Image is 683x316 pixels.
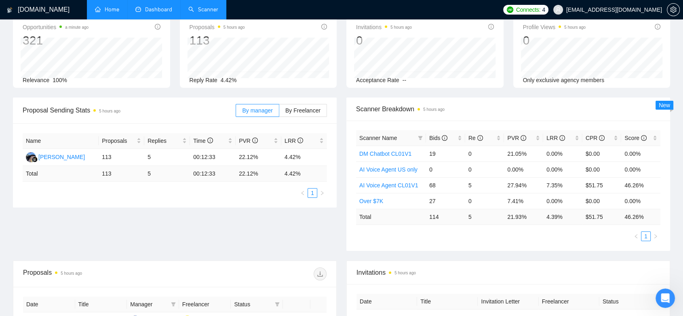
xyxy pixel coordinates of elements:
span: Time [193,138,213,144]
span: Connects: [516,5,540,14]
td: 00:12:33 [190,149,236,166]
div: 321 [23,33,89,48]
span: 4.42% [221,77,237,83]
span: Score [624,135,646,141]
span: Status [234,300,272,309]
span: filter [418,136,423,140]
span: info-circle [641,135,647,141]
span: Dashboard [145,6,172,13]
span: info-circle [297,138,303,143]
span: Proposals [102,136,135,145]
span: filter [171,302,176,307]
td: 19 [426,146,465,161]
a: AA[PERSON_NAME] [26,153,85,160]
td: $0.00 [582,146,622,161]
span: Scanner Breakdown [356,104,660,114]
th: Invitation Letter [478,294,538,310]
td: 5 [144,149,190,166]
span: info-circle [252,138,258,143]
time: 5 hours ago [564,25,586,30]
span: Profile Views [523,22,586,32]
span: user [555,7,561,13]
td: 0 [465,146,504,161]
th: Title [417,294,478,310]
th: Proposals [99,133,144,149]
th: Replies [144,133,190,149]
a: DM Chatbot CL01V1 [359,151,411,157]
td: 21.05% [504,146,543,161]
td: 21.93 % [504,209,543,225]
th: Manager [127,297,179,312]
span: Only exclusive agency members [523,77,605,83]
span: left [634,234,639,239]
td: 7.35% [543,177,582,193]
span: right [653,234,658,239]
td: 7.41% [504,193,543,209]
td: 0.00% [621,193,660,209]
span: info-circle [655,24,660,30]
span: filter [275,302,280,307]
span: PVR [239,138,258,144]
td: 4.42 % [281,166,327,182]
span: Proposal Sending Stats [23,105,236,115]
td: $0.00 [582,193,622,209]
span: New [659,102,670,108]
span: info-circle [477,135,483,141]
td: 114 [426,209,465,225]
td: 5 [465,209,504,225]
button: setting [667,3,680,16]
td: 0 [465,193,504,209]
a: 1 [641,232,650,241]
td: 0.00% [543,146,582,161]
div: [PERSON_NAME] [38,153,85,161]
span: left [300,191,305,195]
div: 0 [356,33,412,48]
span: Relevance [23,77,49,83]
span: Reply Rate [190,77,217,83]
td: $51.75 [582,177,622,193]
span: info-circle [599,135,605,141]
th: Date [23,297,75,312]
td: 4.42% [281,149,327,166]
time: 5 hours ago [390,25,412,30]
td: 0.00% [504,161,543,177]
a: AI Voice Agent CL01V1 [359,182,418,189]
time: a minute ago [65,25,89,30]
span: info-circle [321,24,327,30]
img: gigradar-bm.png [32,157,38,162]
button: left [298,188,308,198]
span: info-circle [559,135,565,141]
iframe: Intercom live chat [656,288,675,308]
li: Previous Page [631,231,641,241]
time: 5 hours ago [61,271,82,276]
div: 0 [523,33,586,48]
span: filter [416,132,424,144]
li: 1 [308,188,317,198]
a: Over $7K [359,198,383,204]
div: 113 [190,33,245,48]
span: LRR [285,138,303,144]
a: homeHome [95,6,119,13]
span: info-circle [521,135,526,141]
time: 5 hours ago [394,271,416,275]
a: AI Voice Agent US only [359,166,417,173]
span: Invitations [356,267,660,278]
img: logo [7,4,13,17]
td: 113 [99,149,144,166]
td: $0.00 [582,161,622,177]
span: Manager [130,300,168,309]
td: 46.26 % [621,209,660,225]
span: Replies [148,136,181,145]
td: 5 [144,166,190,182]
span: dashboard [135,6,141,12]
th: Title [75,297,127,312]
span: By Freelancer [285,107,320,114]
span: CPR [586,135,605,141]
time: 5 hours ago [223,25,245,30]
td: 0 [426,161,465,177]
td: 0 [465,161,504,177]
span: right [320,191,325,195]
td: 00:12:33 [190,166,236,182]
th: Freelancer [539,294,599,310]
span: filter [273,298,281,310]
